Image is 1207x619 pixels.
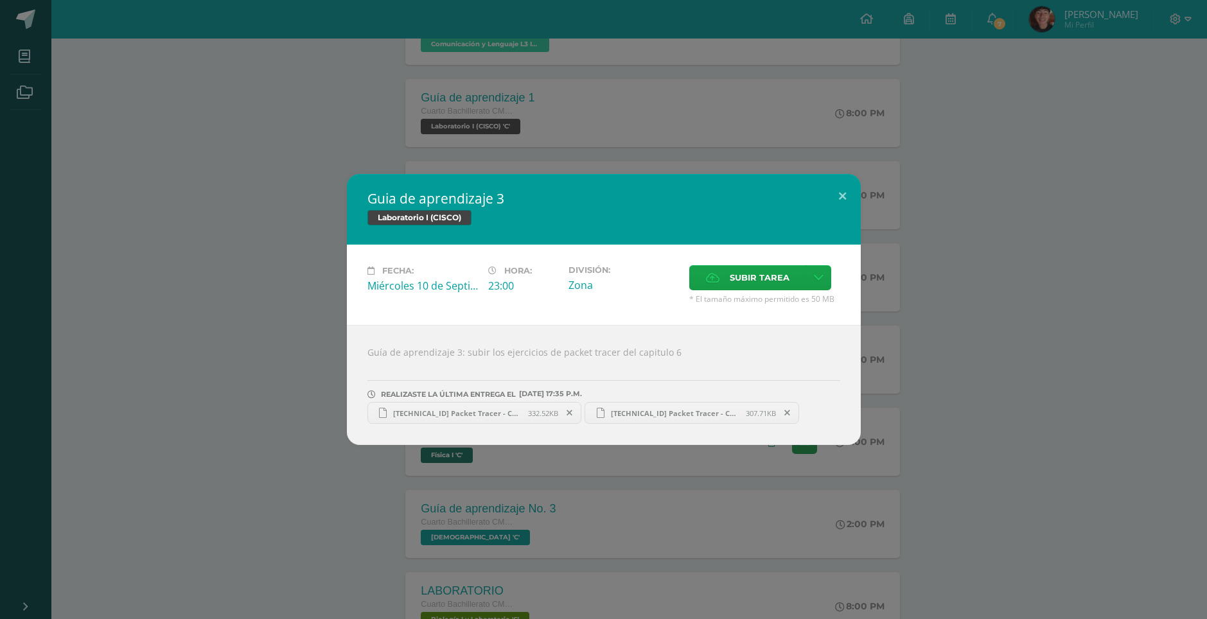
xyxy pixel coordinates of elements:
[528,408,558,418] span: 332.52KB
[746,408,776,418] span: 307.71KB
[730,266,789,290] span: Subir tarea
[824,174,861,218] button: Close (Esc)
[777,406,798,420] span: Remover entrega
[689,293,840,304] span: * El tamaño máximo permitido es 50 MB
[367,189,840,207] h2: Guia de aprendizaje 3
[381,390,516,399] span: REALIZASTE LA ÚLTIMA ENTREGA EL
[367,279,478,293] div: Miércoles 10 de Septiembre
[504,266,532,275] span: Hora:
[568,265,679,275] label: División:
[516,394,582,394] span: [DATE] 17:35 P.M.
[347,325,861,445] div: Guía de aprendizaje 3: subir los ejercicios de packet tracer del capitulo 6
[585,402,799,424] a: [TECHNICAL_ID] Packet Tracer - Configure Firewall Settings.pka 307.71KB
[382,266,414,275] span: Fecha:
[559,406,581,420] span: Remover entrega
[367,402,582,424] a: [TECHNICAL_ID] Packet Tracer - Connect to a Wireless Network.pka 332.52KB
[387,408,528,418] span: [TECHNICAL_ID] Packet Tracer - Connect to a Wireless Network.pka
[367,210,471,225] span: Laboratorio I (CISCO)
[568,278,679,292] div: Zona
[604,408,746,418] span: [TECHNICAL_ID] Packet Tracer - Configure Firewall Settings.pka
[488,279,558,293] div: 23:00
